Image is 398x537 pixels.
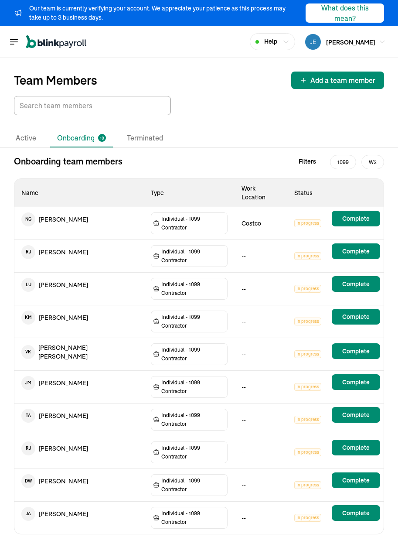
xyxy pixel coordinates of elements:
button: Complete [332,374,380,390]
button: Complete [332,343,380,359]
span: K M [21,311,35,325]
button: Complete [332,243,380,259]
span: Complete [342,280,370,288]
span: -- [242,481,246,489]
span: Complete [342,378,370,387]
span: Complete [342,312,370,321]
span: In progress [294,350,321,358]
span: In progress [294,481,321,489]
span: R J [21,245,35,259]
span: -- [242,285,246,293]
button: What does this mean? [306,3,384,23]
td: [PERSON_NAME] [14,371,144,395]
span: In progress [294,448,321,456]
li: Terminated [120,129,170,147]
th: Name [14,179,144,207]
span: Individual - 1099 Contractor [161,215,225,232]
span: In progress [294,383,321,391]
span: Complete [342,476,370,485]
p: Team Members [14,73,97,87]
span: Individual - 1099 Contractor [161,313,225,330]
nav: Global [9,29,86,55]
span: W2 [361,155,384,169]
td: [PERSON_NAME] [14,502,144,526]
span: In progress [294,318,321,325]
input: TextInput [14,96,171,115]
button: Complete [332,407,380,423]
span: Individual - 1099 Contractor [161,476,225,494]
span: Costco [242,219,261,227]
span: R J [21,441,35,455]
th: Work Location [235,179,287,207]
span: V R [21,345,35,359]
span: Complete [342,509,370,517]
span: -- [242,448,246,456]
span: Complete [342,347,370,356]
span: In progress [294,285,321,293]
span: -- [242,318,246,325]
button: Complete [332,472,380,488]
iframe: Chat Widget [354,495,398,537]
td: [PERSON_NAME] [14,240,144,264]
span: -- [242,416,246,424]
span: In progress [294,219,321,227]
button: [PERSON_NAME] [302,32,389,51]
li: Active [9,129,43,147]
button: Complete [332,276,380,292]
button: Complete [332,505,380,521]
span: Help [264,37,277,46]
button: Complete [332,440,380,455]
p: Onboarding team members [14,155,122,168]
div: Our team is currently verifying your account. We appreciate your patience as this process may tak... [29,4,297,22]
span: Complete [342,443,370,452]
td: [PERSON_NAME] [14,273,144,297]
span: Individual - 1099 Contractor [161,247,225,265]
span: -- [242,383,246,391]
span: Individual - 1099 Contractor [161,411,225,428]
span: -- [242,350,246,358]
span: Complete [342,410,370,419]
span: 1099 [330,155,356,169]
span: J A [21,507,35,521]
span: Individual - 1099 Contractor [161,378,225,396]
td: [PERSON_NAME] [14,207,144,232]
button: Help [250,33,295,50]
span: In progress [294,252,321,260]
li: Onboarding [50,129,113,147]
span: J M [21,376,35,390]
span: Individual - 1099 Contractor [161,509,225,527]
span: Complete [342,214,370,223]
div: What does this mean? [316,3,374,24]
span: Filters [299,157,316,166]
span: N G [21,212,35,226]
td: [PERSON_NAME] [14,404,144,428]
button: Complete [332,309,380,325]
span: Add a team member [310,75,375,86]
span: In progress [294,514,321,522]
button: Complete [332,211,380,226]
th: Status [287,179,328,207]
td: [PERSON_NAME] [14,305,144,330]
span: T A [21,409,35,423]
td: [PERSON_NAME] [14,469,144,493]
span: D W [21,474,35,488]
th: Type [144,179,235,207]
span: In progress [294,416,321,424]
span: -- [242,514,246,522]
span: Individual - 1099 Contractor [161,444,225,461]
button: Add a team member [291,72,384,89]
td: [PERSON_NAME] [PERSON_NAME] [14,338,144,366]
span: L U [21,278,35,292]
span: [PERSON_NAME] [326,38,375,46]
span: Individual - 1099 Contractor [161,345,225,363]
span: Individual - 1099 Contractor [161,280,225,298]
span: -- [242,252,246,260]
span: Complete [342,247,370,256]
span: 10 [100,135,104,141]
td: [PERSON_NAME] [14,436,144,461]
